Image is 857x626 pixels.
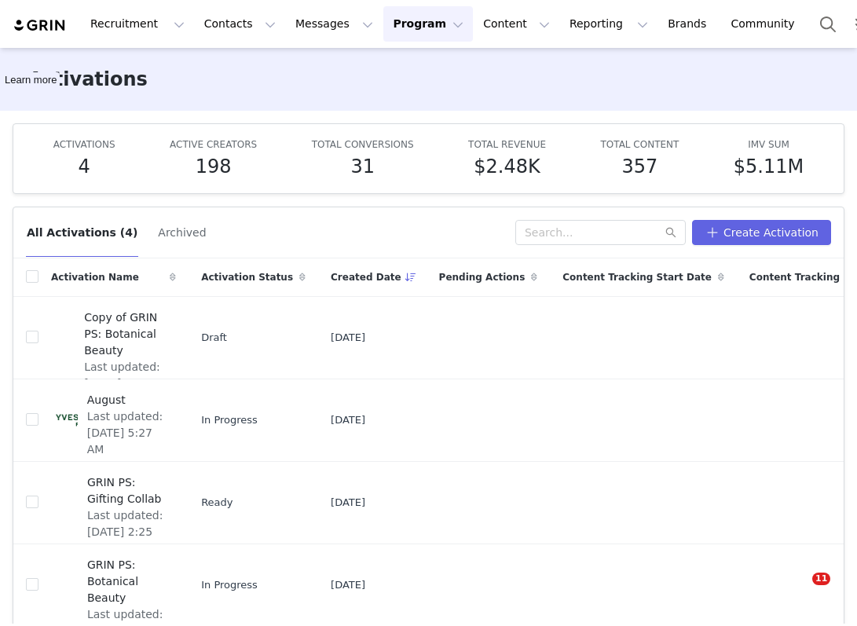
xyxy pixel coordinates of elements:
span: In Progress [201,412,258,428]
h5: 4 [79,152,90,181]
button: Messages [286,6,383,42]
span: Content Tracking Start Date [562,270,712,284]
a: Copy of GRIN PS: Botanical BeautyLast updated: [DATE] 8:45 AM [51,306,176,369]
span: In Progress [201,577,258,593]
input: Search... [515,220,686,245]
button: Content [474,6,559,42]
div: Tooltip anchor [2,72,60,88]
h5: 198 [196,152,232,181]
span: Created Date [331,270,401,284]
span: TOTAL CONVERSIONS [312,139,414,150]
button: Program [383,6,473,42]
iframe: Intercom live chat [780,573,818,610]
a: GRIN PS: Gifting CollabLast updated: [DATE] 2:25 PM [51,471,176,534]
a: GRIN PS: Botanical BeautyLast updated: [DATE] 9:53 PM [51,554,176,617]
span: Ready [201,495,233,511]
button: Archived [157,220,207,245]
span: [DATE] [331,412,365,428]
i: icon: search [665,227,676,238]
a: AugustLast updated: [DATE] 5:27 AM [51,389,176,452]
h3: Activations [28,65,148,93]
a: Brands [658,6,720,42]
span: [DATE] [331,330,365,346]
span: Draft [201,330,227,346]
button: All Activations (4) [26,220,138,245]
span: ACTIVATIONS [53,139,115,150]
span: TOTAL REVENUE [468,139,546,150]
h5: $2.48K [474,152,540,181]
span: Copy of GRIN PS: Botanical Beauty [84,309,167,359]
span: Activation Name [51,270,139,284]
h5: 357 [622,152,658,181]
button: Recruitment [81,6,194,42]
img: grin logo [13,18,68,33]
span: August [87,392,167,408]
button: Contacts [195,6,285,42]
span: [DATE] [331,495,365,511]
span: 11 [812,573,830,585]
h5: $5.11M [734,152,804,181]
span: GRIN PS: Gifting Collab [87,474,167,507]
span: [DATE] [331,577,365,593]
span: Last updated: [DATE] 8:45 AM [84,359,167,408]
button: Search [811,6,845,42]
button: Reporting [560,6,657,42]
button: Create Activation [692,220,831,245]
span: TOTAL CONTENT [600,139,679,150]
span: Last updated: [DATE] 5:27 AM [87,408,167,458]
a: Community [722,6,811,42]
h5: 31 [350,152,375,181]
span: Last updated: [DATE] 2:25 PM [87,507,167,557]
span: Pending Actions [439,270,526,284]
span: IMV SUM [748,139,789,150]
span: GRIN PS: Botanical Beauty [87,557,167,606]
span: ACTIVE CREATORS [170,139,257,150]
span: Activation Status [201,270,293,284]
